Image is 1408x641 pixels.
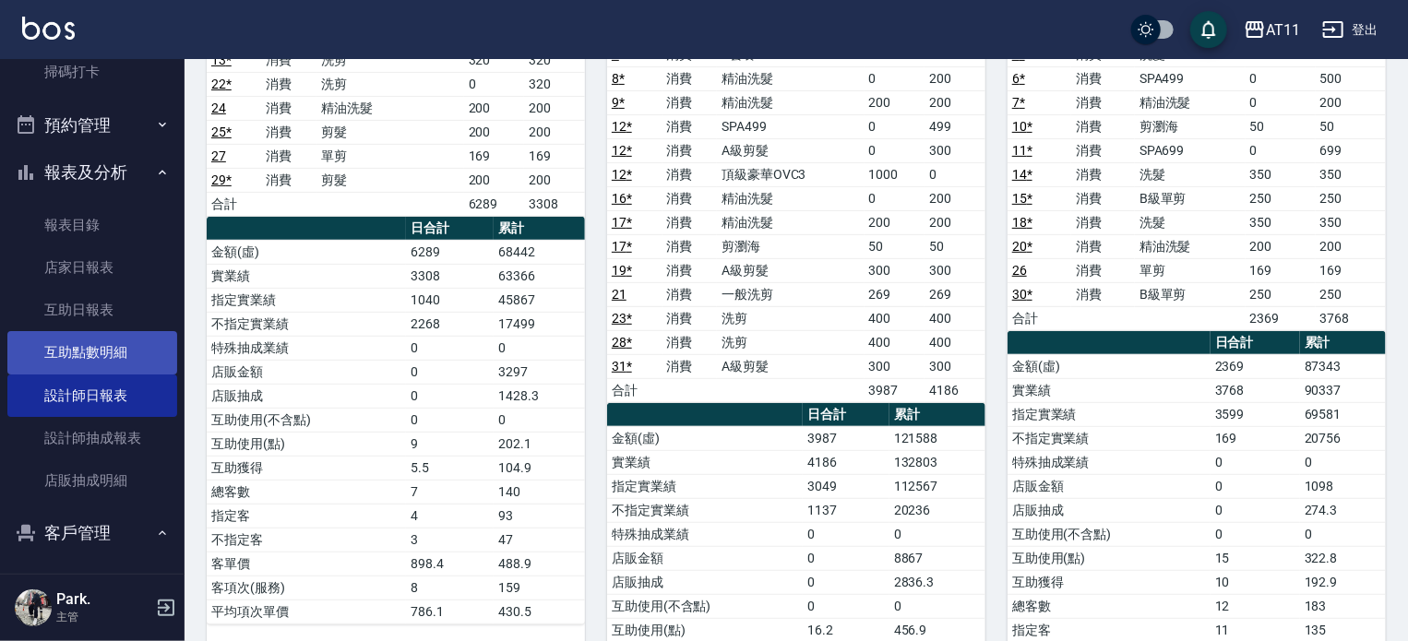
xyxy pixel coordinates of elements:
[865,354,925,378] td: 300
[1008,546,1211,570] td: 互助使用(點)
[464,120,525,144] td: 200
[1300,570,1386,594] td: 192.9
[494,240,585,264] td: 68442
[1300,378,1386,402] td: 90337
[1246,258,1316,282] td: 169
[717,90,865,114] td: 精油洗髮
[1135,258,1246,282] td: 單剪
[803,546,889,570] td: 0
[406,312,494,336] td: 2268
[925,210,985,234] td: 200
[925,378,985,402] td: 4186
[865,138,925,162] td: 0
[207,336,406,360] td: 特殊抽成業績
[1315,13,1386,47] button: 登出
[803,450,889,474] td: 4186
[925,138,985,162] td: 300
[494,504,585,528] td: 93
[7,204,177,246] a: 報表目錄
[1300,546,1386,570] td: 322.8
[207,264,406,288] td: 實業績
[717,210,865,234] td: 精油洗髮
[803,426,889,450] td: 3987
[464,72,525,96] td: 0
[662,234,718,258] td: 消費
[717,234,865,258] td: 剪瀏海
[1008,306,1071,330] td: 合計
[1211,331,1300,355] th: 日合計
[1071,234,1135,258] td: 消費
[7,374,177,417] a: 設計師日報表
[1211,354,1300,378] td: 2369
[803,474,889,498] td: 3049
[1071,162,1135,186] td: 消費
[865,306,925,330] td: 400
[865,90,925,114] td: 200
[607,570,803,594] td: 店販抽成
[803,522,889,546] td: 0
[1211,426,1300,450] td: 169
[865,378,925,402] td: 3987
[717,66,865,90] td: 精油洗髮
[925,282,985,306] td: 269
[207,360,406,384] td: 店販金額
[207,312,406,336] td: 不指定實業績
[1211,378,1300,402] td: 3768
[1246,138,1316,162] td: 0
[7,51,177,93] a: 掃碼打卡
[925,330,985,354] td: 400
[524,120,585,144] td: 200
[7,246,177,289] a: 店家日報表
[211,148,226,163] a: 27
[207,456,406,480] td: 互助獲得
[494,217,585,241] th: 累計
[1316,162,1386,186] td: 350
[889,474,985,498] td: 112567
[1246,282,1316,306] td: 250
[889,450,985,474] td: 132803
[889,426,985,450] td: 121588
[1008,498,1211,522] td: 店販抽成
[865,66,925,90] td: 0
[1211,594,1300,618] td: 12
[464,168,525,192] td: 200
[207,192,262,216] td: 合計
[865,330,925,354] td: 400
[612,287,626,302] a: 21
[717,258,865,282] td: A級剪髮
[925,162,985,186] td: 0
[7,459,177,502] a: 店販抽成明細
[1246,210,1316,234] td: 350
[1236,11,1307,49] button: AT11
[662,90,718,114] td: 消費
[865,210,925,234] td: 200
[1071,186,1135,210] td: 消費
[1135,114,1246,138] td: 剪瀏海
[925,258,985,282] td: 300
[1071,90,1135,114] td: 消費
[1316,258,1386,282] td: 169
[1071,210,1135,234] td: 消費
[1211,402,1300,426] td: 3599
[1211,546,1300,570] td: 15
[1008,426,1211,450] td: 不指定實業績
[262,48,317,72] td: 消費
[1300,474,1386,498] td: 1098
[662,162,718,186] td: 消費
[1316,234,1386,258] td: 200
[925,306,985,330] td: 400
[607,450,803,474] td: 實業績
[406,264,494,288] td: 3308
[717,114,865,138] td: SPA499
[1211,570,1300,594] td: 10
[865,258,925,282] td: 300
[1135,138,1246,162] td: SPA699
[1008,474,1211,498] td: 店販金額
[207,504,406,528] td: 指定客
[889,546,985,570] td: 8867
[1316,114,1386,138] td: 50
[262,72,317,96] td: 消費
[406,576,494,599] td: 8
[1246,114,1316,138] td: 50
[865,282,925,306] td: 269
